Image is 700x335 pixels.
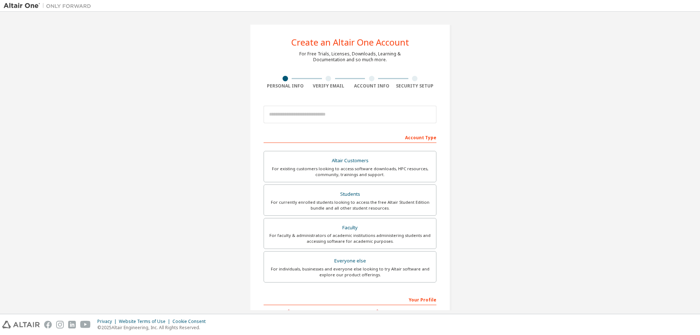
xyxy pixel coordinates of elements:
div: Altair Customers [268,156,432,166]
label: Last Name [352,309,436,315]
label: First Name [264,309,348,315]
img: linkedin.svg [68,321,76,328]
div: Security Setup [393,83,437,89]
div: Privacy [97,319,119,324]
img: facebook.svg [44,321,52,328]
div: Faculty [268,223,432,233]
img: youtube.svg [80,321,91,328]
div: Verify Email [307,83,350,89]
div: For faculty & administrators of academic institutions administering students and accessing softwa... [268,233,432,244]
div: Your Profile [264,293,436,305]
div: Cookie Consent [172,319,210,324]
div: For Free Trials, Licenses, Downloads, Learning & Documentation and so much more. [299,51,401,63]
div: Account Info [350,83,393,89]
div: For individuals, businesses and everyone else looking to try Altair software and explore our prod... [268,266,432,278]
div: For currently enrolled students looking to access the free Altair Student Edition bundle and all ... [268,199,432,211]
div: Students [268,189,432,199]
div: Create an Altair One Account [291,38,409,47]
div: Everyone else [268,256,432,266]
img: Altair One [4,2,95,9]
div: Personal Info [264,83,307,89]
div: For existing customers looking to access software downloads, HPC resources, community, trainings ... [268,166,432,178]
img: altair_logo.svg [2,321,40,328]
p: © 2025 Altair Engineering, Inc. All Rights Reserved. [97,324,210,331]
img: instagram.svg [56,321,64,328]
div: Account Type [264,131,436,143]
div: Website Terms of Use [119,319,172,324]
